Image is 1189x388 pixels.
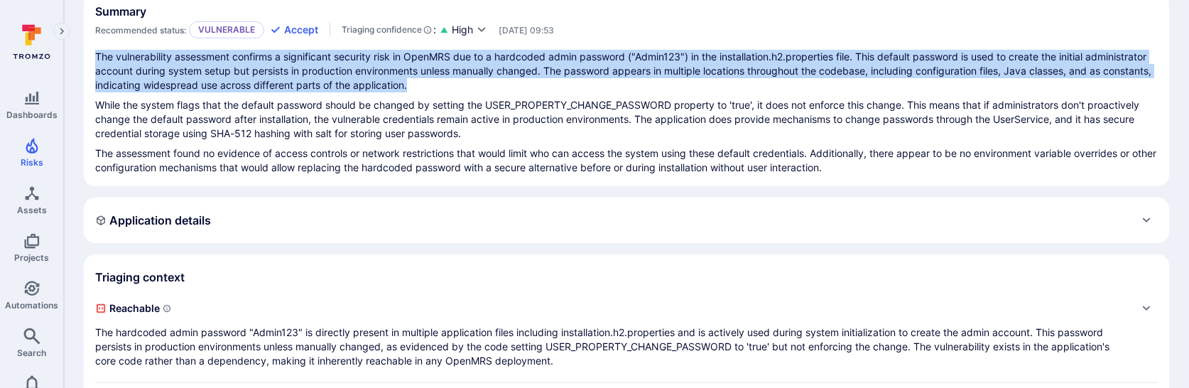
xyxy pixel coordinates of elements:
[452,23,487,38] button: High
[163,304,171,313] svg: Indicates if a vulnerability code, component, function or a library can actually be reached or in...
[5,300,58,311] span: Automations
[95,213,211,227] h2: Application details
[342,23,436,37] div: :
[95,146,1158,175] p: The assessment found no evidence of access controls or network restrictions that would limit who ...
[189,21,264,38] p: Vulnerable
[452,23,473,37] span: High
[17,205,47,215] span: Assets
[95,25,186,36] span: Recommended status:
[95,297,1158,368] div: Expand
[57,26,67,38] i: Expand navigation menu
[14,252,49,263] span: Projects
[499,25,554,36] span: Only visible to Tromzo users
[95,98,1158,141] p: While the system flags that the default password should be changed by setting the USER_PROPERTY_C...
[21,157,43,168] span: Risks
[423,23,432,37] svg: AI Triaging Agent self-evaluates the confidence behind recommended status based on the depth and ...
[95,4,146,18] h2: Summary
[95,270,185,284] h2: Triaging context
[84,198,1169,243] div: Expand
[342,23,422,37] span: Triaging confidence
[95,297,1129,320] span: Reachable
[270,23,318,37] button: Accept
[95,325,1129,368] p: The hardcoded admin password "Admin123" is directly present in multiple application files includi...
[95,50,1158,92] p: The vulnerability assessment confirms a significant security risk in OpenMRS due to a hardcoded a...
[6,109,58,120] span: Dashboards
[53,23,70,40] button: Expand navigation menu
[17,347,46,358] span: Search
